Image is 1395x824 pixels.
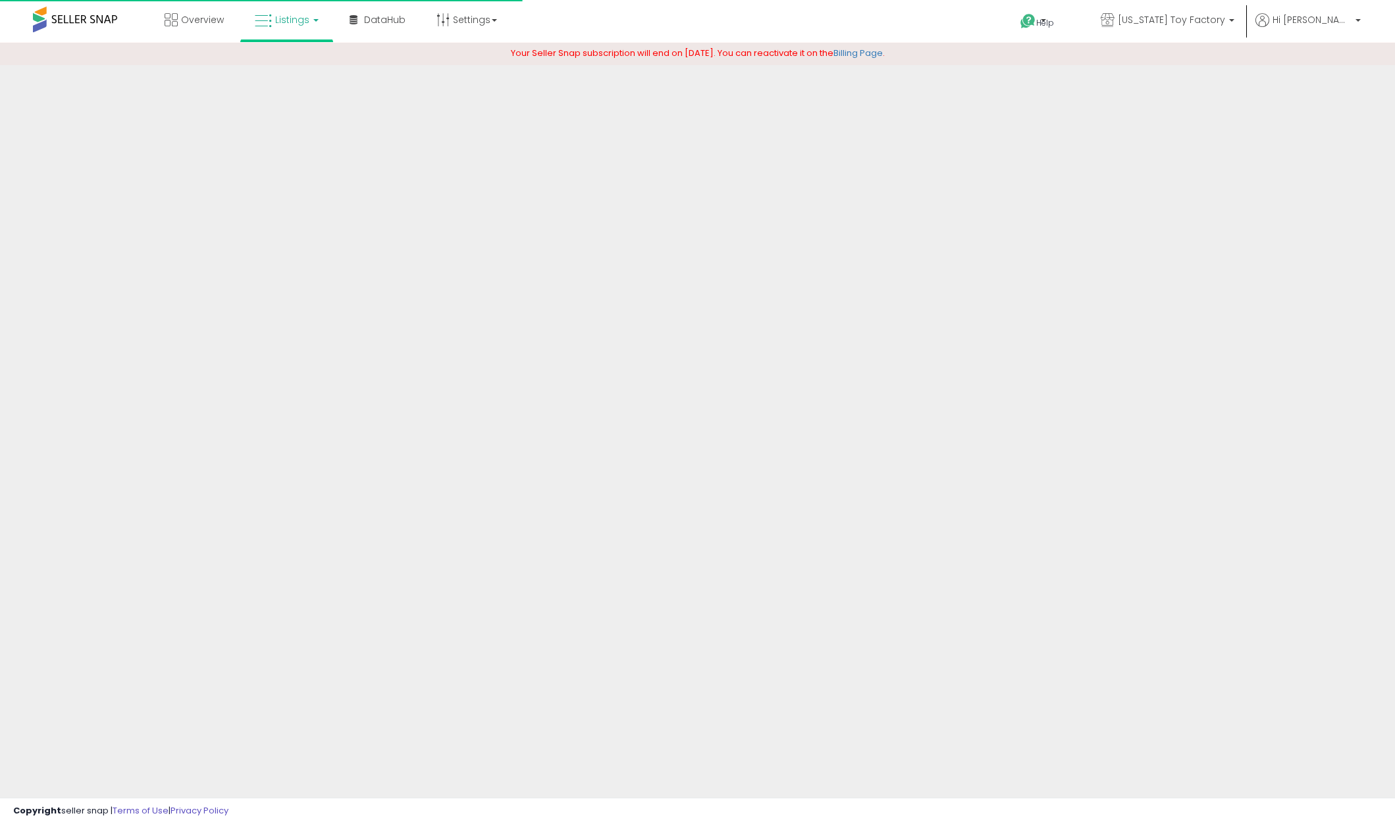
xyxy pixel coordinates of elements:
[275,13,309,26] span: Listings
[181,13,224,26] span: Overview
[1255,13,1361,43] a: Hi [PERSON_NAME]
[511,47,885,59] span: Your Seller Snap subscription will end on [DATE]. You can reactivate it on the .
[1036,17,1054,28] span: Help
[364,13,406,26] span: DataHub
[1010,3,1080,43] a: Help
[1020,13,1036,30] i: Get Help
[1273,13,1352,26] span: Hi [PERSON_NAME]
[1118,13,1225,26] span: [US_STATE] Toy Factory
[833,47,883,59] a: Billing Page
